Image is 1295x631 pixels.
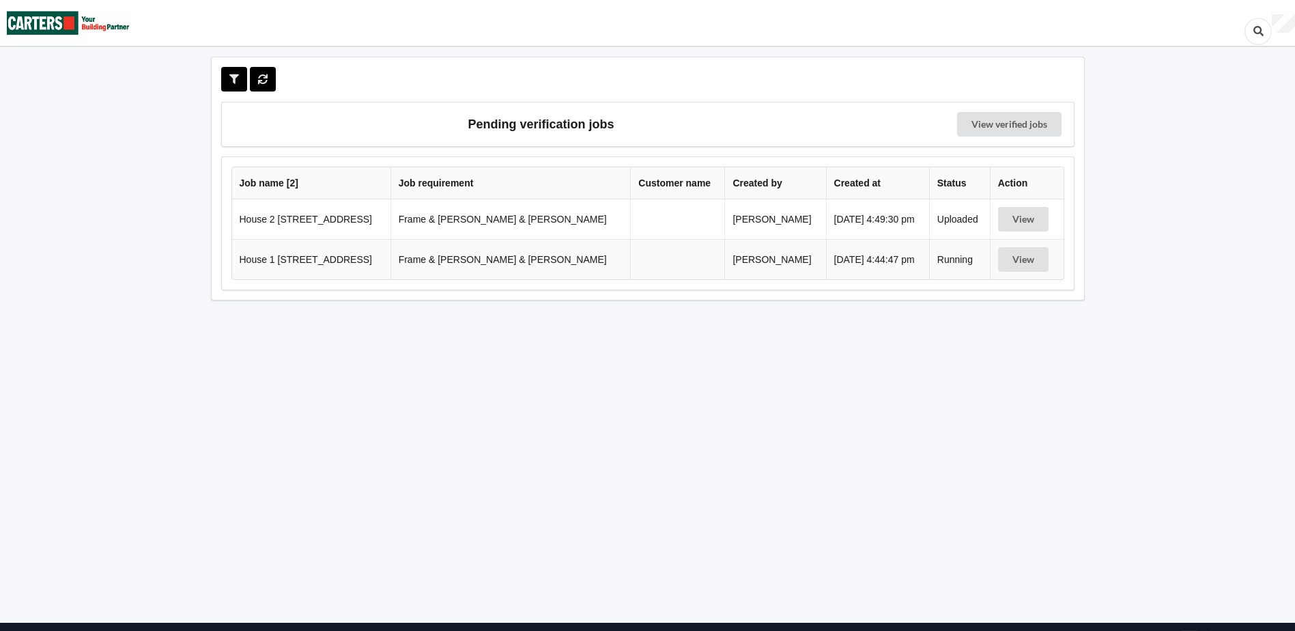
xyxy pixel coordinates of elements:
td: [PERSON_NAME] [724,199,825,239]
div: User Profile [1272,14,1295,33]
td: Frame & [PERSON_NAME] & [PERSON_NAME] [390,199,631,239]
a: View [998,214,1051,225]
td: [DATE] 4:44:47 pm [826,239,929,279]
td: [DATE] 4:49:30 pm [826,199,929,239]
th: Action [990,167,1064,199]
th: Created at [826,167,929,199]
td: House 1 [STREET_ADDRESS] [232,239,390,279]
th: Job requirement [390,167,631,199]
td: Running [929,239,990,279]
th: Status [929,167,990,199]
button: View [998,247,1049,272]
h3: Pending verification jobs [231,112,851,137]
a: View [998,254,1051,265]
td: Uploaded [929,199,990,239]
button: View [998,207,1049,232]
th: Job name [ 2 ] [232,167,390,199]
img: Carters [7,1,130,45]
td: [PERSON_NAME] [724,239,825,279]
th: Customer name [630,167,724,199]
td: Frame & [PERSON_NAME] & [PERSON_NAME] [390,239,631,279]
a: View verified jobs [957,112,1062,137]
th: Created by [724,167,825,199]
td: House 2 [STREET_ADDRESS] [232,199,390,239]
